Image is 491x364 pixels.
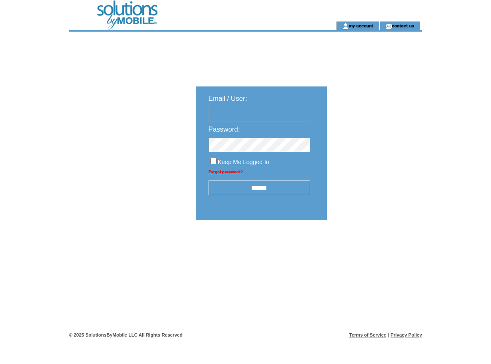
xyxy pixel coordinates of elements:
[209,126,240,133] span: Password:
[349,23,373,28] a: my account
[351,241,393,252] img: transparent.png
[385,23,392,30] img: contact_us_icon.gif
[388,332,389,337] span: |
[69,332,183,337] span: © 2025 SolutionsByMobile LLC All Rights Reserved
[391,332,422,337] a: Privacy Policy
[209,95,247,102] span: Email / User:
[218,159,269,165] span: Keep Me Logged In
[392,23,414,28] a: contact us
[209,170,243,174] a: Forgot password?
[349,332,386,337] a: Terms of Service
[342,23,349,30] img: account_icon.gif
